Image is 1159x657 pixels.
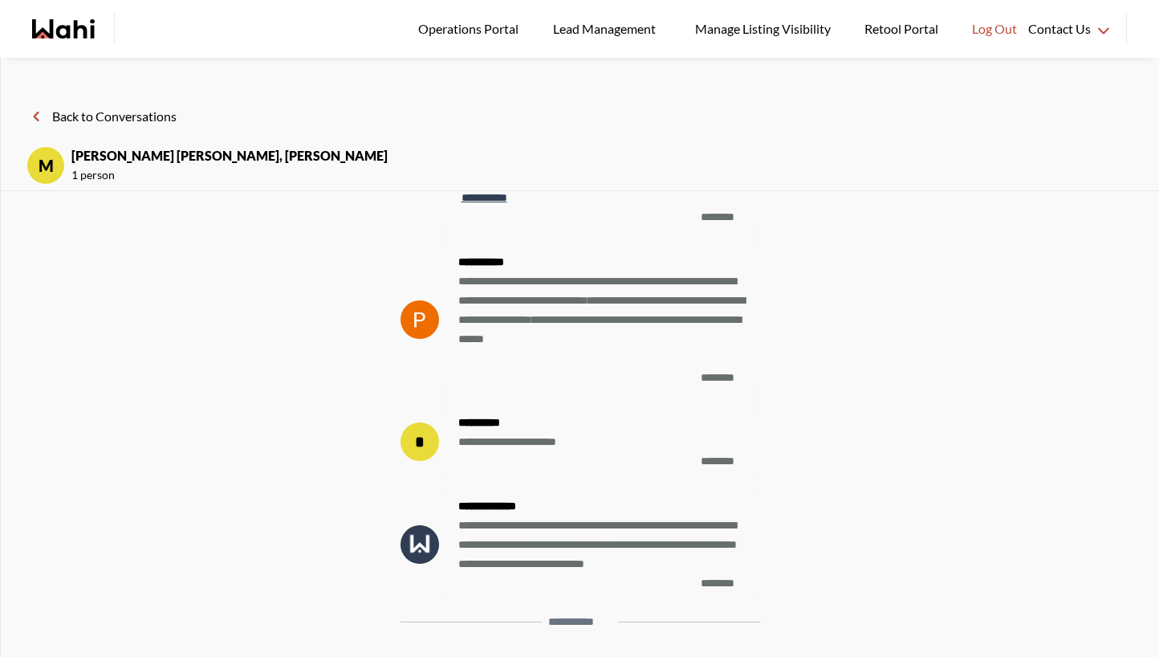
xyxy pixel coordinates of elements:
span: Retool Portal [864,18,943,39]
a: Wahi homepage [32,19,95,39]
div: M [26,146,65,185]
span: Operations Portal [418,18,524,39]
span: Lead Management [553,18,661,39]
span: Log Out [972,18,1017,39]
button: Back to Conversations [26,106,177,127]
span: 1 person [71,165,388,185]
span: Manage Listing Visibility [690,18,836,39]
strong: [PERSON_NAME] [PERSON_NAME], [PERSON_NAME] [71,146,388,165]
